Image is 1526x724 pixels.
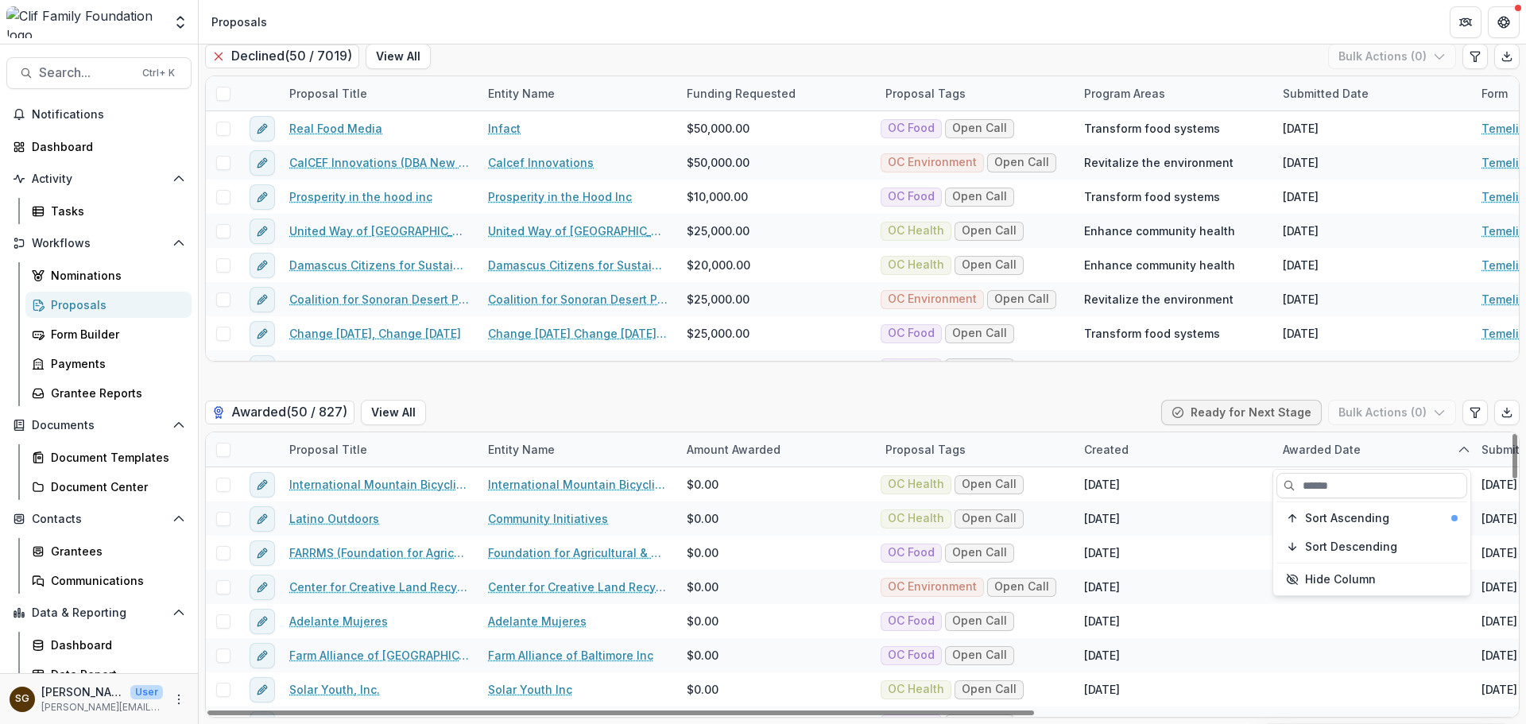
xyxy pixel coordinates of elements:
[25,350,192,377] a: Payments
[6,6,163,38] img: Clif Family Foundation logo
[687,154,749,171] span: $50,000.00
[250,184,275,210] button: edit
[169,6,192,38] button: Open entity switcher
[687,647,718,664] span: $0.00
[289,510,379,527] a: Latino Outdoors
[1084,647,1120,664] div: [DATE]
[1481,544,1517,561] div: [DATE]
[205,401,354,424] h2: Awarded ( 50 / 827 )
[687,325,749,342] span: $25,000.00
[1305,512,1389,525] span: Sort Ascending
[51,543,179,559] div: Grantees
[41,700,163,714] p: [PERSON_NAME][EMAIL_ADDRESS][DOMAIN_NAME]
[488,359,668,376] a: Pfood Pfairness in [GEOGRAPHIC_DATA]
[51,449,179,466] div: Document Templates
[1276,534,1467,559] button: Sort Descending
[25,380,192,406] a: Grantee Reports
[289,154,469,171] a: CalCEF Innovations (DBA New Energy Nexus)
[488,257,668,273] a: Damascus Citizens for Sustainability
[250,219,275,244] button: edit
[687,476,718,493] span: $0.00
[677,76,876,110] div: Funding Requested
[6,506,192,532] button: Open Contacts
[1084,681,1120,698] div: [DATE]
[876,432,1075,467] div: Proposal Tags
[250,321,275,347] button: edit
[1283,359,1319,376] div: [DATE]
[1084,120,1220,137] span: Transform food systems
[32,419,166,432] span: Documents
[51,296,179,313] div: Proposals
[687,257,750,273] span: $20,000.00
[1305,540,1397,554] span: Sort Descending
[366,44,431,69] button: View All
[677,432,876,467] div: Amount Awarded
[51,572,179,589] div: Communications
[250,150,275,176] button: edit
[250,287,275,312] button: edit
[687,188,748,205] span: $10,000.00
[1494,400,1520,425] button: Export table data
[488,544,668,561] a: Foundation for Agricultural & Rural Resources Mngmnt & Sustainability
[51,267,179,284] div: Nominations
[280,76,478,110] div: Proposal Title
[1084,613,1120,629] div: [DATE]
[1084,544,1120,561] div: [DATE]
[687,359,749,376] span: $47,676.00
[1075,76,1273,110] div: Program Areas
[1273,432,1472,467] div: Awarded Date
[488,476,668,493] a: International Mountain Bicycling Association
[488,613,587,629] a: Adelante Mujeres
[1481,476,1517,493] div: [DATE]
[289,544,469,561] a: FARRMS (Foundation for Agricultural and Rural Resources Management and Sustainability)
[250,609,275,634] button: edit
[1084,476,1120,493] div: [DATE]
[250,677,275,703] button: edit
[1283,120,1319,137] div: [DATE]
[32,138,179,155] div: Dashboard
[280,441,377,458] div: Proposal Title
[1283,257,1319,273] div: [DATE]
[1084,257,1235,273] span: Enhance community health
[876,441,975,458] div: Proposal Tags
[1494,44,1520,69] button: Export table data
[25,632,192,658] a: Dashboard
[1462,44,1488,69] button: Edit table settings
[687,579,718,595] span: $0.00
[1283,223,1319,239] div: [DATE]
[677,441,790,458] div: Amount Awarded
[6,102,192,127] button: Notifications
[488,154,594,171] a: Calcef Innovations
[1273,441,1370,458] div: Awarded Date
[478,76,677,110] div: Entity Name
[1276,505,1467,531] button: Sort Ascending
[6,600,192,625] button: Open Data & Reporting
[488,510,608,527] a: Community Initiatives
[1273,76,1472,110] div: Submitted Date
[1481,579,1517,595] div: [DATE]
[25,321,192,347] a: Form Builder
[39,65,133,80] span: Search...
[488,291,668,308] a: Coalition for Sonoran Desert Protection
[51,637,179,653] div: Dashboard
[289,579,469,595] a: Center for Creative Land Recycling
[687,544,718,561] span: $0.00
[1462,400,1488,425] button: Edit table settings
[488,188,632,205] a: Prosperity in the Hood Inc
[25,567,192,594] a: Communications
[32,237,166,250] span: Workflows
[1276,567,1467,592] button: Hide Column
[1161,400,1322,425] button: Ready for Next Stage
[51,666,179,683] div: Data Report
[289,120,382,137] a: Real Food Media
[687,120,749,137] span: $50,000.00
[289,257,469,273] a: Damascus Citizens for Sustainability
[32,606,166,620] span: Data & Reporting
[488,681,572,698] a: Solar Youth Inc
[1075,441,1138,458] div: Created
[488,120,521,137] a: Infact
[51,385,179,401] div: Grantee Reports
